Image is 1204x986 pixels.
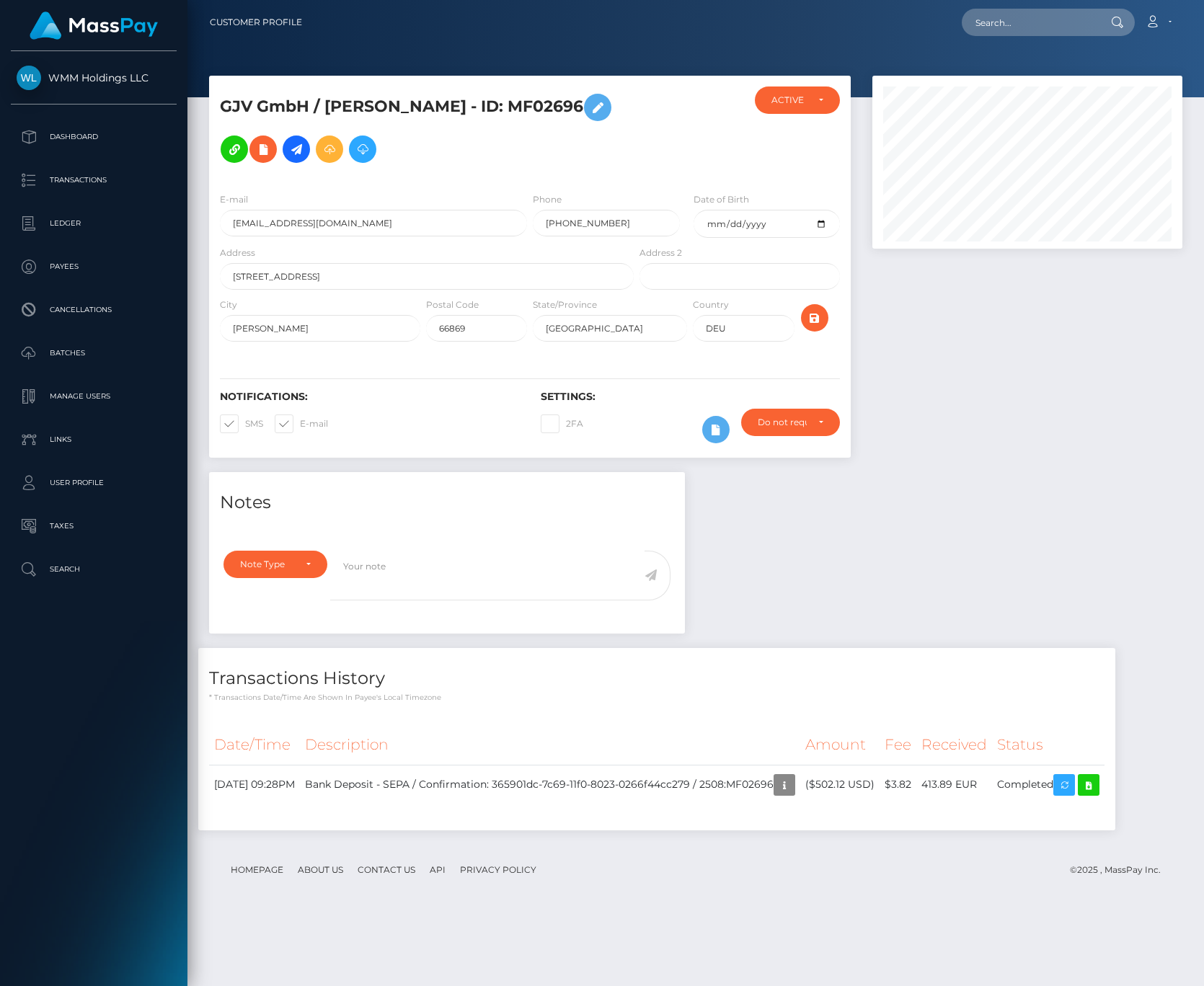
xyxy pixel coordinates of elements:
[992,765,1105,804] td: Completed
[11,335,177,371] a: Batches
[916,765,992,804] td: 413.89 EUR
[220,193,248,206] label: E-mail
[11,292,177,328] a: Cancellations
[11,162,177,198] a: Transactions
[17,299,171,321] p: Cancellations
[454,858,542,881] a: Privacy Policy
[11,465,177,501] a: User Profile
[17,472,171,494] p: User Profile
[225,858,289,881] a: Homepage
[424,858,451,881] a: API
[11,551,177,587] a: Search
[541,414,583,433] label: 2FA
[11,422,177,458] a: Links
[741,409,840,436] button: Do not require
[533,298,597,311] label: State/Province
[693,298,729,311] label: Country
[220,246,255,259] label: Address
[758,417,807,428] div: Do not require
[210,7,302,37] a: Customer Profile
[17,256,171,277] p: Payees
[209,725,300,765] th: Date/Time
[17,126,171,148] p: Dashboard
[17,342,171,364] p: Batches
[220,391,519,403] h6: Notifications:
[292,858,349,881] a: About Us
[283,136,310,163] a: Initiate Payout
[209,692,1105,703] p: * Transactions date/time are shown in payee's local timezone
[1070,862,1172,878] div: © 2025 , MassPay Inc.
[17,386,171,407] p: Manage Users
[916,725,992,765] th: Received
[533,193,562,206] label: Phone
[220,414,263,433] label: SMS
[17,66,41,90] img: WMM Holdings LLC
[880,725,916,765] th: Fee
[220,490,674,515] h4: Notes
[240,559,294,570] div: Note Type
[992,725,1105,765] th: Status
[11,249,177,285] a: Payees
[694,193,749,206] label: Date of Birth
[209,765,300,804] td: [DATE] 09:28PM
[223,551,327,578] button: Note Type
[541,391,840,403] h6: Settings:
[209,666,1105,691] h4: Transactions History
[11,119,177,155] a: Dashboard
[17,429,171,450] p: Links
[352,858,421,881] a: Contact Us
[755,86,840,114] button: ACTIVE
[962,9,1097,36] input: Search...
[300,725,800,765] th: Description
[17,559,171,580] p: Search
[11,205,177,241] a: Ledger
[300,765,800,804] td: Bank Deposit - SEPA / Confirmation: 365901dc-7c69-11f0-8023-0266f44cc279 / 2508:MF02696
[220,86,626,170] h5: GJV GmbH / [PERSON_NAME] - ID: MF02696
[639,246,682,259] label: Address 2
[17,169,171,191] p: Transactions
[11,508,177,544] a: Taxes
[800,765,880,804] td: ($502.12 USD)
[220,298,237,311] label: City
[771,94,807,106] div: ACTIVE
[275,414,328,433] label: E-mail
[800,725,880,765] th: Amount
[426,298,479,311] label: Postal Code
[880,765,916,804] td: $3.82
[30,12,158,40] img: MassPay Logo
[17,515,171,537] p: Taxes
[17,213,171,234] p: Ledger
[11,378,177,414] a: Manage Users
[11,71,177,84] span: WMM Holdings LLC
